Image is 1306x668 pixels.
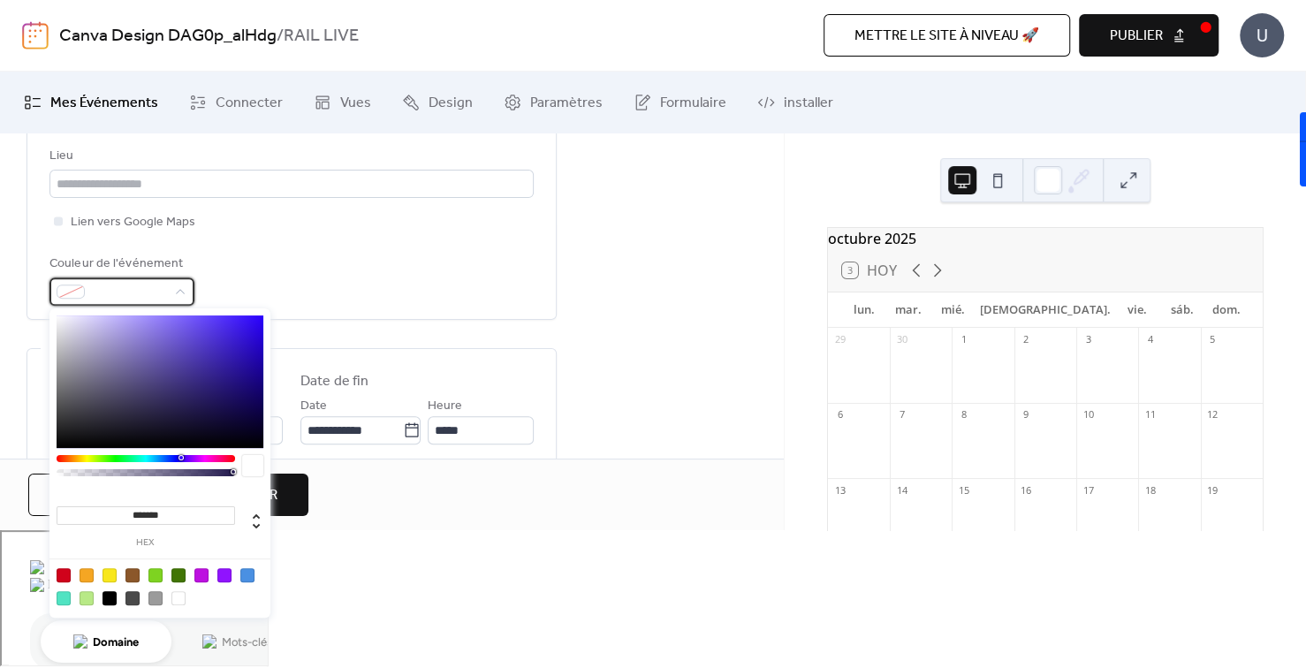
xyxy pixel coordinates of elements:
img: tab_domain_overview_orange.svg [72,102,86,117]
span: Lien vers Google Maps [71,212,195,233]
div: #BD10E0 [194,568,209,582]
span: Paramètres [530,93,603,114]
div: #50E3C2 [57,591,71,605]
div: #417505 [171,568,186,582]
div: #F8E71C [103,568,117,582]
div: #8B572A [125,568,140,582]
a: Formulaire [620,79,740,126]
span: Vues [340,93,371,114]
div: 30 [895,333,908,346]
span: Mes Événements [50,93,158,114]
div: octubre 2025 [828,228,1263,249]
div: #9013FE [217,568,232,582]
div: 5 [1206,333,1219,346]
div: 18 [1143,483,1157,497]
div: #F5A623 [80,568,94,582]
img: logo [22,21,49,49]
div: mié. [931,292,976,328]
div: 14 [895,483,908,497]
div: 11 [1143,408,1157,421]
div: sáb. [1159,292,1203,328]
a: installer [744,79,847,126]
div: #FFFFFF [171,591,186,605]
div: #4A4A4A [125,591,140,605]
div: 2 [1020,333,1033,346]
span: Publier [1110,26,1163,47]
b: / [277,19,284,53]
div: 6 [833,408,847,421]
div: #7ED321 [148,568,163,582]
button: Annuler [28,474,152,516]
span: Formulaire [660,93,726,114]
img: logo_orange.svg [28,28,42,42]
div: 4 [1143,333,1157,346]
label: hex [57,538,235,548]
div: 15 [957,483,970,497]
div: 16 [1020,483,1033,497]
button: Publier [1079,14,1219,57]
div: 8 [957,408,970,421]
div: 12 [1206,408,1219,421]
div: #4A90E2 [240,568,254,582]
div: U [1240,13,1284,57]
span: Connecter [216,93,283,114]
div: Domaine: [DOMAIN_NAME] [46,46,200,60]
span: installer [784,93,833,114]
span: Design [429,93,473,114]
span: Heure [428,396,462,417]
button: Mettre le site à niveau 🚀 [824,14,1070,57]
div: 13 [833,483,847,497]
div: 1 [957,333,970,346]
div: Lieu [49,146,530,167]
div: Domaine [91,104,136,116]
div: 17 [1082,483,1095,497]
div: 29 [833,333,847,346]
div: #D0021B [57,568,71,582]
div: 10 [1082,408,1095,421]
div: #B8E986 [80,591,94,605]
a: Connecter [176,79,296,126]
a: Canva Design DAG0p_alHdg [59,19,277,53]
div: Mots-clés [220,104,270,116]
div: 7 [895,408,908,421]
div: lun. [842,292,886,328]
div: Date de fin [300,371,368,392]
div: Couleur de l'événement [49,254,191,275]
span: Date [300,396,327,417]
a: Paramètres [490,79,616,126]
a: Design [389,79,486,126]
div: v 4.0.25 [49,28,87,42]
div: 9 [1020,408,1033,421]
div: mar. [886,292,930,328]
img: tab_keywords_by_traffic_grey.svg [201,102,215,117]
span: Mettre le site à niveau 🚀 [854,26,1039,47]
div: 3 [1082,333,1095,346]
div: vie. [1115,292,1159,328]
a: Mes Événements [11,79,171,126]
div: #000000 [103,591,117,605]
img: website_grey.svg [28,46,42,60]
div: #9B9B9B [148,591,163,605]
div: dom. [1204,292,1249,328]
a: Vues [300,79,384,126]
b: RAIL LIVE [284,19,359,53]
div: [DEMOGRAPHIC_DATA]. [976,292,1115,328]
div: 19 [1206,483,1219,497]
